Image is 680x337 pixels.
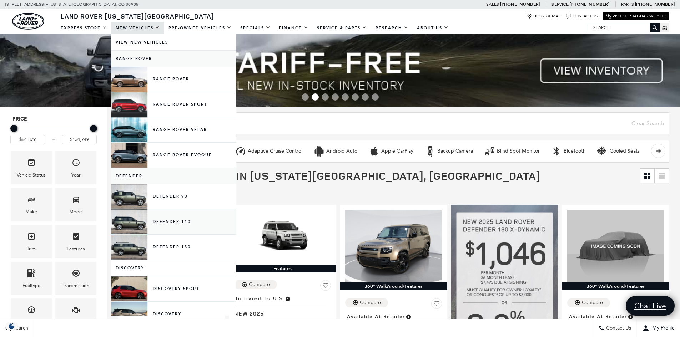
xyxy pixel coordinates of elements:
button: Compare Vehicle [567,298,610,307]
a: Specials [236,22,275,34]
span: Features [72,230,80,245]
a: EXPRESS STORE [56,22,111,34]
a: Range Rover Sport [111,92,236,117]
div: YearYear [55,151,96,184]
a: In Transit to U.S.New 2025Defender 130 400PS S [234,293,331,324]
button: Android AutoAndroid Auto [310,144,361,159]
img: 2025 LAND ROVER Defender 130 X-Dynamic SE [345,210,442,282]
span: Fueltype [27,267,36,282]
a: Defender 110 [111,209,236,234]
a: Finance [275,22,313,34]
input: Search Inventory [118,112,669,134]
input: Search [588,23,659,32]
button: Compare Vehicle [234,280,277,289]
span: Trim [27,230,36,245]
div: MakeMake [11,188,52,221]
a: Defender 90 [111,184,236,209]
div: VehicleVehicle Status [11,151,52,184]
span: Go to slide 8 [372,93,379,101]
button: Apple CarPlayApple CarPlay [365,144,417,159]
span: Land Rover [US_STATE][GEOGRAPHIC_DATA] [61,12,214,20]
span: Vehicle is in stock and ready for immediate delivery. Due to demand, availability is subject to c... [405,313,412,321]
a: Defender [111,168,236,184]
span: Go to slide 3 [322,93,329,101]
div: Features [229,265,336,272]
div: EngineEngine [55,298,96,332]
span: Contact Us [604,325,631,331]
div: Adaptive Cruise Control [235,146,246,157]
a: Discovery [111,260,236,276]
button: Save Vehicle [431,298,442,312]
span: Service [551,2,568,7]
div: FueltypeFueltype [11,262,52,295]
span: Sales [486,2,499,7]
a: [STREET_ADDRESS] • [US_STATE][GEOGRAPHIC_DATA], CO 80905 [5,2,138,7]
span: Parts [621,2,634,7]
div: Transmission [62,282,89,290]
span: Year [72,157,80,171]
span: Chat Live [631,301,670,311]
div: Backup Camera [437,148,473,154]
a: Range Rover [111,51,236,67]
span: Go to slide 4 [332,93,339,101]
span: Defender 130 400PS S [234,317,326,324]
a: Range Rover Velar [111,117,236,142]
a: Range Rover [111,67,236,92]
div: 360° WalkAround/Features [340,282,447,290]
div: TransmissionTransmission [55,262,96,295]
a: Pre-Owned Vehicles [164,22,236,34]
button: Compare Vehicle [345,298,388,307]
div: Android Auto [314,146,324,157]
span: Go to slide 5 [342,93,349,101]
div: Bluetooth [564,148,586,154]
span: Model [72,193,80,208]
div: Fueltype [22,282,40,290]
div: Vehicle Status [17,171,46,179]
div: Make [25,208,37,216]
section: Click to Open Cookie Consent Modal [4,322,20,330]
a: Service & Parts [313,22,371,34]
div: Bluetooth [551,146,562,157]
a: land-rover [12,13,44,30]
a: Defender 130 [111,235,236,260]
div: Apple CarPlay [381,148,413,154]
a: Discovery Sport [111,276,236,301]
span: Go to slide 7 [362,93,369,101]
span: 7 Vehicles for Sale in [US_STATE][GEOGRAPHIC_DATA], [GEOGRAPHIC_DATA] [118,168,540,183]
a: About Us [413,22,453,34]
div: Compare [582,300,603,306]
img: Opt-Out Icon [4,322,20,330]
div: Features [67,245,85,253]
a: [PHONE_NUMBER] [500,1,540,7]
img: 2025 LAND ROVER Defender 130 400PS S [234,210,331,264]
a: Contact Us [566,14,598,19]
div: Apple CarPlay [369,146,379,157]
div: Adaptive Cruise Control [248,148,302,154]
a: Hours & Map [527,14,561,19]
div: Compare [360,300,381,306]
nav: Main Navigation [56,22,453,34]
div: Android Auto [326,148,357,154]
img: 2025 LAND ROVER Defender 130 X-Dynamic SE [567,210,664,282]
span: Available at Retailer [569,313,627,321]
div: FeaturesFeatures [55,225,96,258]
div: Price [10,122,97,144]
a: [PHONE_NUMBER] [635,1,675,7]
a: View New Vehicles [111,34,236,50]
div: Maximum Price [90,125,97,132]
a: Research [371,22,413,34]
div: Minimum Price [10,125,17,132]
span: Make [27,193,36,208]
span: Mileage [27,304,36,318]
span: Vehicle [27,157,36,171]
div: Backup Camera [425,146,435,157]
span: Engine [72,304,80,318]
a: Discovery [111,302,236,327]
span: My Profile [649,325,675,331]
div: Cooled Seats [597,146,608,157]
button: Blind Spot MonitorBlind Spot Monitor [480,144,544,159]
button: BluetoothBluetooth [547,144,590,159]
a: [PHONE_NUMBER] [570,1,609,7]
div: 360° WalkAround/Features [562,282,669,290]
button: Cooled SeatsCooled Seats [593,144,644,159]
